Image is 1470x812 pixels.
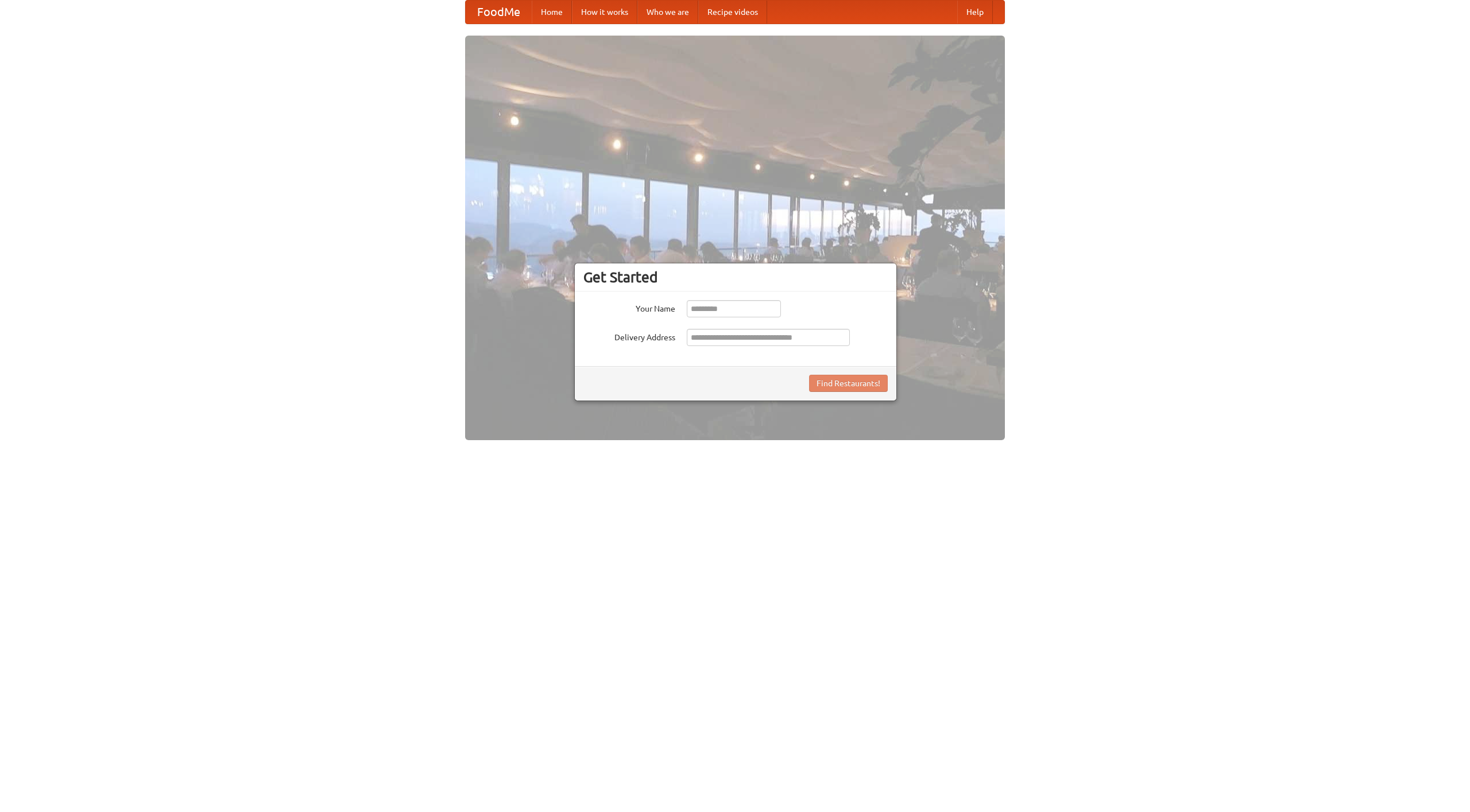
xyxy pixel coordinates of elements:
a: Help [957,1,993,24]
h3: Get Started [583,269,888,286]
a: Who we are [637,1,698,24]
label: Delivery Address [583,329,675,343]
a: How it works [572,1,637,24]
label: Your Name [583,300,675,314]
a: Recipe videos [698,1,767,24]
a: FoodMe [466,1,532,24]
a: Home [532,1,572,24]
button: Find Restaurants! [809,375,888,392]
